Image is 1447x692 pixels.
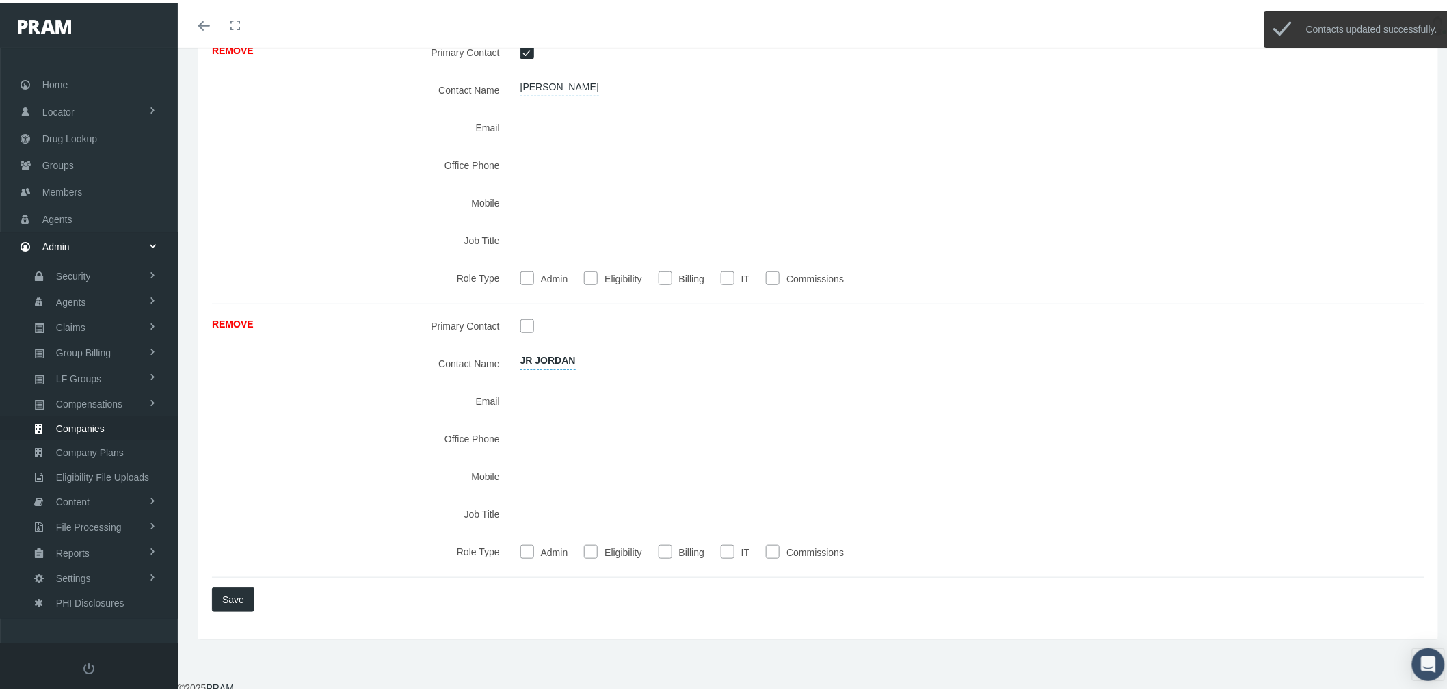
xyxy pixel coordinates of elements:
label: Job Title [202,226,510,250]
span: Agents [56,288,86,311]
label: Eligibility [598,542,641,557]
span: Companies [56,414,105,438]
span: PHI Disclosures [56,589,124,612]
label: Admin [534,269,568,284]
div: Open Intercom Messenger [1412,646,1445,678]
label: Email [202,386,510,410]
img: PRAM_20_x_78.png [18,17,71,31]
span: File Processing [56,513,122,536]
span: Drug Lookup [42,123,97,149]
button: Save [212,585,254,609]
label: Primary Contact [304,311,510,335]
label: Email [202,113,510,137]
label: Role Type [202,263,510,287]
label: Billing [672,542,704,557]
a: REMOVE [212,316,254,327]
span: Company Plans [56,438,124,462]
span: Compensations [56,390,122,413]
a: REMOVE [212,42,254,53]
span: Save [222,591,244,602]
label: Job Title [202,499,510,523]
span: [PERSON_NAME] [520,75,599,94]
span: LF Groups [56,364,101,388]
label: Commissions [780,269,844,284]
span: Eligibility File Uploads [56,463,149,486]
label: Billing [672,269,704,284]
label: Contact Name [202,75,510,99]
span: Group Billing [56,338,111,362]
label: Role Type [202,537,510,561]
label: Mobile [202,462,510,485]
label: Office Phone [202,150,510,174]
label: Eligibility [598,269,641,284]
label: Admin [534,542,568,557]
span: Admin [42,231,70,257]
label: Commissions [780,542,844,557]
span: Home [42,69,68,95]
span: Agents [42,204,72,230]
label: Mobile [202,188,510,212]
label: Office Phone [202,424,510,448]
span: Content [56,488,90,511]
span: JR Jordan [520,349,576,367]
span: Locator [42,96,75,122]
a: PRAM [206,680,233,691]
label: Primary Contact [304,38,510,62]
span: Reports [56,539,90,562]
label: IT [734,542,749,557]
span: Groups [42,150,74,176]
span: Security [56,262,91,285]
span: Settings [56,564,91,587]
label: Contact Name [202,349,510,373]
label: IT [734,269,749,284]
span: Claims [56,313,85,336]
span: Members [42,176,82,202]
